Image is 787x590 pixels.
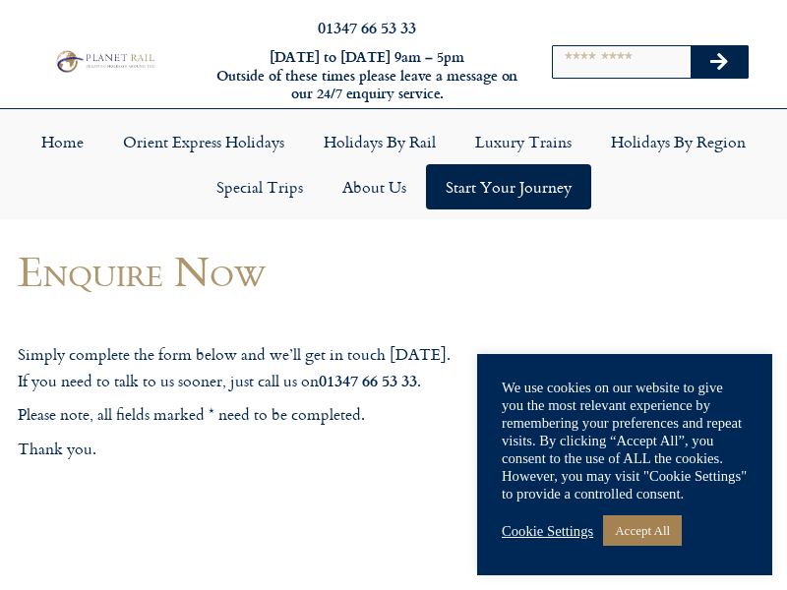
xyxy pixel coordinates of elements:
a: Accept All [603,515,682,546]
button: Search [691,46,748,78]
h6: [DATE] to [DATE] 9am – 5pm Outside of these times please leave a message on our 24/7 enquiry serv... [214,48,519,103]
p: Thank you. [18,437,514,462]
p: Please note, all fields marked * need to be completed. [18,402,514,428]
a: About Us [323,164,426,209]
a: Cookie Settings [502,522,593,540]
h1: Enquire Now [18,248,514,294]
a: Holidays by Rail [304,119,455,164]
a: Home [22,119,103,164]
a: Start your Journey [426,164,591,209]
img: Planet Rail Train Holidays Logo [52,48,157,74]
a: Holidays by Region [591,119,765,164]
p: Simply complete the form below and we’ll get in touch [DATE]. If you need to talk to us sooner, j... [18,342,514,393]
nav: Menu [10,119,777,209]
a: Orient Express Holidays [103,119,304,164]
a: 01347 66 53 33 [318,16,416,38]
div: We use cookies on our website to give you the most relevant experience by remembering your prefer... [502,379,748,502]
a: Luxury Trains [455,119,591,164]
strong: 01347 66 53 33 [319,369,417,391]
a: Special Trips [197,164,323,209]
